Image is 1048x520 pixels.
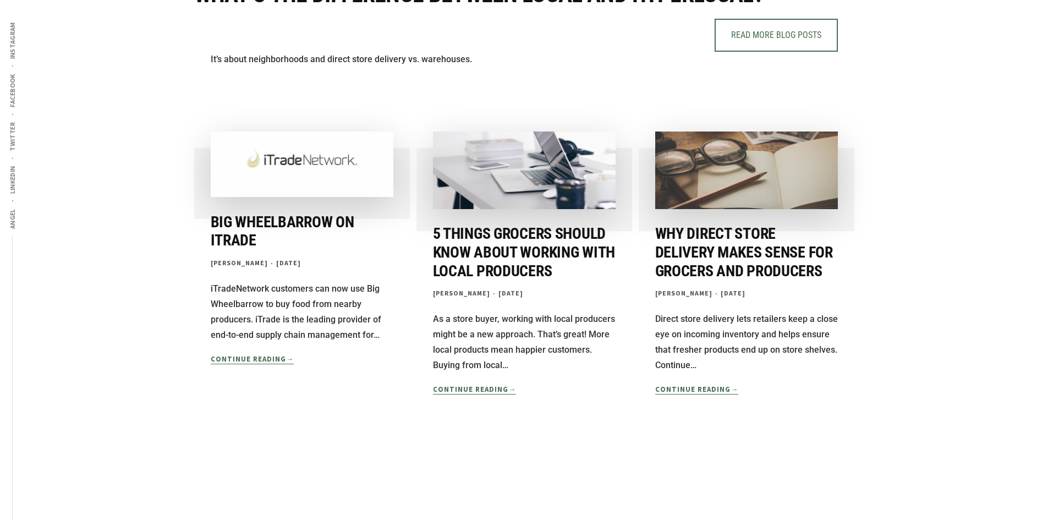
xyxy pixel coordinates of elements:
[7,116,18,158] a: Twitter
[7,159,18,200] a: LinkedIn
[715,19,838,52] a: Read More Blog Posts
[211,354,294,364] a: Continue Reading
[498,288,523,298] time: [DATE]
[8,209,17,229] span: Angel
[8,74,17,107] span: Facebook
[655,311,838,373] p: Direct store delivery lets retailers keep a close eye on incoming inventory and helps ensure that...
[655,385,739,395] a: Continue Reading
[433,385,517,395] a: Continue Reading
[211,259,268,267] a: [PERSON_NAME]
[8,166,17,194] span: LinkedIn
[655,289,712,297] a: [PERSON_NAME]
[7,202,18,236] a: Angel
[655,225,833,280] a: Why direct store delivery makes sense for grocers and producers
[433,311,616,373] p: As a store buyer, working with local producers might be a new approach. That’s great! More local ...
[7,67,18,114] a: Facebook
[8,22,17,59] span: Instagram
[211,213,354,250] a: Big Wheelbarrow on iTrade
[7,15,18,65] a: Instagram
[211,52,838,67] p: It’s about neighborhoods and direct store delivery vs. warehouses.
[8,122,17,151] span: Twitter
[276,258,301,268] time: [DATE]
[433,289,490,297] a: [PERSON_NAME]
[721,288,745,298] time: [DATE]
[433,225,616,280] a: 5 things grocers should know about working with local producers
[211,281,393,343] p: iTradeNetwork customers can now use Big Wheelbarrow to buy food from nearby producers. iTrade is ...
